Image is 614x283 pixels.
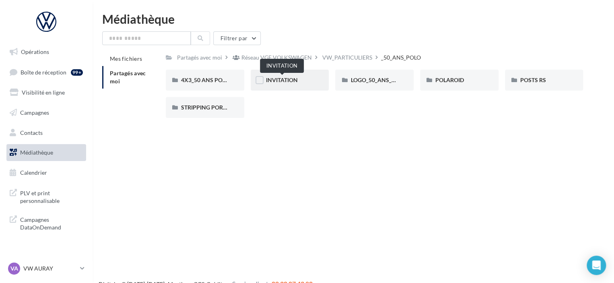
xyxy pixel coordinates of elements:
[20,149,53,156] span: Médiathèque
[5,84,88,101] a: Visibilité en ligne
[22,89,65,96] span: Visibilité en ligne
[181,104,238,111] span: STRIPPING PORTIERE
[350,76,406,83] span: LOGO_50_ANS_POLO
[381,54,421,62] div: _50_ANS_POLO
[322,54,372,62] div: VW_PARTICULIERS
[266,76,298,83] span: INVITATION
[520,76,546,83] span: POSTS RS
[20,169,47,176] span: Calendrier
[5,144,88,161] a: Médiathèque
[23,264,77,273] p: VW AURAY
[5,164,88,181] a: Calendrier
[5,211,88,235] a: Campagnes DataOnDemand
[20,109,49,116] span: Campagnes
[213,31,261,45] button: Filtrer par
[5,43,88,60] a: Opérations
[177,54,222,62] div: Partagés avec moi
[110,70,146,85] span: Partagés avec moi
[587,256,606,275] div: Open Intercom Messenger
[5,64,88,81] a: Boîte de réception99+
[20,214,83,231] span: Campagnes DataOnDemand
[5,124,88,141] a: Contacts
[21,48,49,55] span: Opérations
[6,261,86,276] a: VA VW AURAY
[20,188,83,205] span: PLV et print personnalisable
[71,69,83,76] div: 99+
[260,59,304,73] div: INVITATION
[181,76,229,83] span: 4X3_50 ANS POLO
[20,129,43,136] span: Contacts
[102,13,604,25] div: Médiathèque
[110,55,142,62] span: Mes fichiers
[435,76,464,83] span: POLAROID
[5,184,88,208] a: PLV et print personnalisable
[241,54,312,62] div: Réseau VGF VOLKSWAGEN
[10,264,18,273] span: VA
[21,68,66,75] span: Boîte de réception
[5,104,88,121] a: Campagnes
